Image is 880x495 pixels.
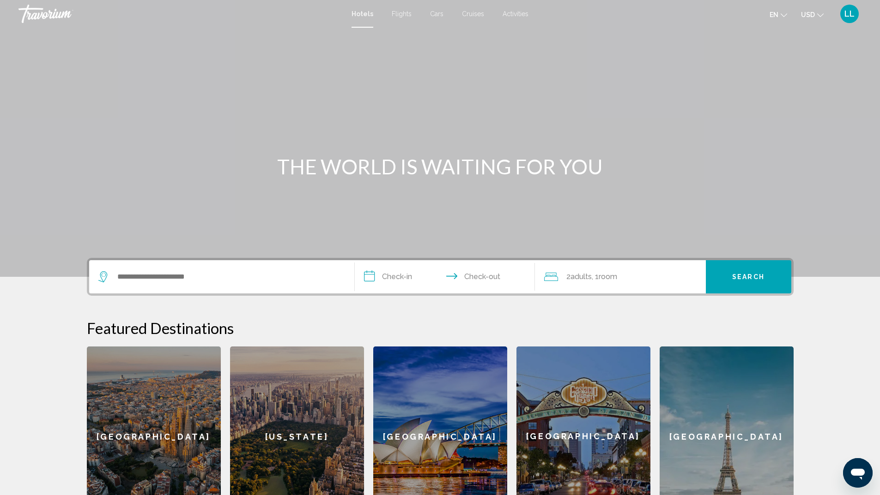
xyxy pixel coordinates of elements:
[535,260,706,293] button: Travelers: 2 adults, 0 children
[392,10,412,18] a: Flights
[844,9,855,18] span: LL
[838,4,862,24] button: User Menu
[801,8,824,21] button: Change currency
[801,11,815,18] span: USD
[352,10,373,18] a: Hotels
[87,319,794,337] h2: Featured Destinations
[462,10,484,18] a: Cruises
[570,272,592,281] span: Adults
[843,458,873,488] iframe: Button to launch messaging window
[770,8,787,21] button: Change language
[355,260,535,293] button: Check in and out dates
[770,11,778,18] span: en
[732,274,765,281] span: Search
[430,10,443,18] a: Cars
[89,260,791,293] div: Search widget
[566,270,592,283] span: 2
[18,5,342,23] a: Travorium
[599,272,617,281] span: Room
[267,155,613,179] h1: THE WORLD IS WAITING FOR YOU
[592,270,617,283] span: , 1
[503,10,528,18] a: Activities
[706,260,791,293] button: Search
